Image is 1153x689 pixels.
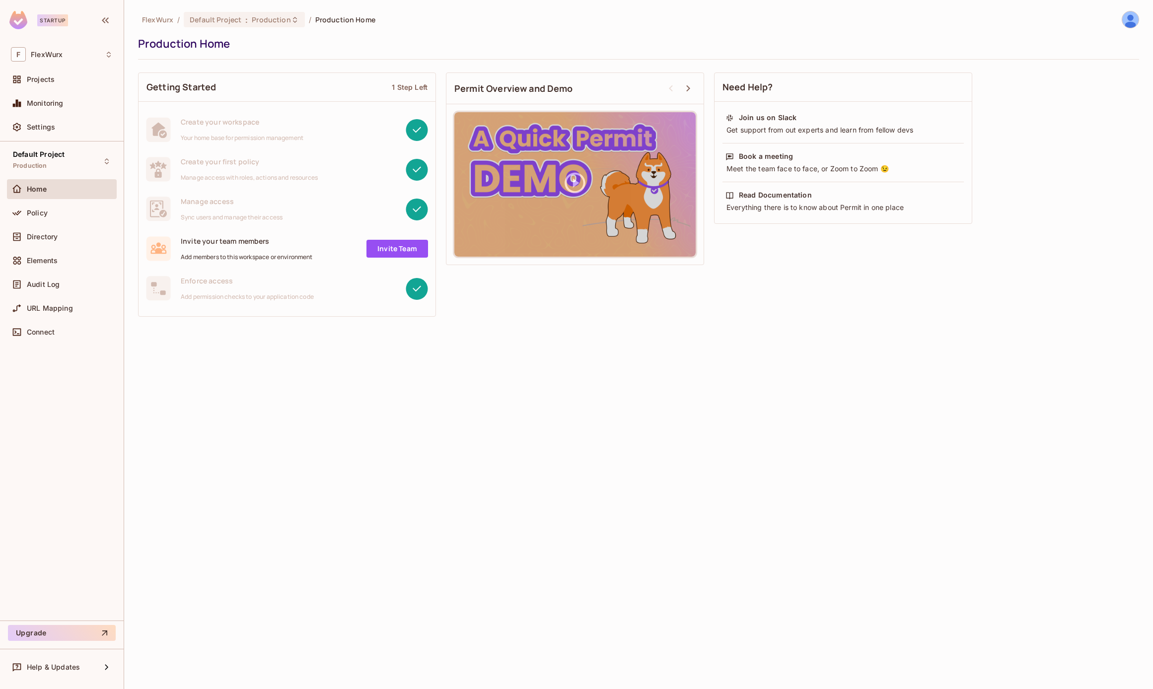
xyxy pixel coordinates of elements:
[142,15,173,24] span: the active workspace
[181,276,314,285] span: Enforce access
[725,203,961,212] div: Everything there is to know about Permit in one place
[13,150,65,158] span: Default Project
[181,236,313,246] span: Invite your team members
[27,123,55,131] span: Settings
[37,14,68,26] div: Startup
[454,82,573,95] span: Permit Overview and Demo
[252,15,290,24] span: Production
[739,190,812,200] div: Read Documentation
[309,15,311,24] li: /
[138,36,1134,51] div: Production Home
[27,233,58,241] span: Directory
[27,663,80,671] span: Help & Updates
[722,81,773,93] span: Need Help?
[181,253,313,261] span: Add members to this workspace or environment
[181,213,283,221] span: Sync users and manage their access
[11,47,26,62] span: F
[181,134,303,142] span: Your home base for permission management
[9,11,27,29] img: SReyMgAAAABJRU5ErkJggg==
[725,125,961,135] div: Get support from out experts and learn from fellow devs
[245,16,248,24] span: :
[181,293,314,301] span: Add permission checks to your application code
[27,304,73,312] span: URL Mapping
[181,174,318,182] span: Manage access with roles, actions and resources
[27,209,48,217] span: Policy
[739,151,793,161] div: Book a meeting
[27,185,47,193] span: Home
[8,625,116,641] button: Upgrade
[725,164,961,174] div: Meet the team face to face, or Zoom to Zoom 😉
[31,51,63,59] span: Workspace: FlexWurx
[392,82,428,92] div: 1 Step Left
[181,197,283,206] span: Manage access
[739,113,796,123] div: Join us on Slack
[1122,11,1139,28] img: Clayton Johnson
[27,75,55,83] span: Projects
[27,99,64,107] span: Monitoring
[146,81,216,93] span: Getting Started
[315,15,375,24] span: Production Home
[27,257,58,265] span: Elements
[27,328,55,336] span: Connect
[27,280,60,288] span: Audit Log
[366,240,428,258] a: Invite Team
[181,157,318,166] span: Create your first policy
[177,15,180,24] li: /
[13,162,47,170] span: Production
[190,15,241,24] span: Default Project
[181,117,303,127] span: Create your workspace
